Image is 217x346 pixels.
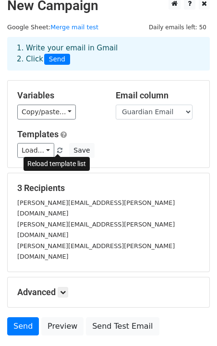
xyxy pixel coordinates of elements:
div: 1. Write your email in Gmail 2. Click [10,43,207,65]
h5: Advanced [17,287,200,298]
a: Merge mail test [50,24,98,31]
a: Send Test Email [86,317,159,335]
a: Load... [17,143,54,158]
small: [PERSON_NAME][EMAIL_ADDRESS][PERSON_NAME][DOMAIN_NAME] [17,242,175,261]
button: Save [69,143,94,158]
a: Preview [41,317,84,335]
small: [PERSON_NAME][EMAIL_ADDRESS][PERSON_NAME][DOMAIN_NAME] [17,199,175,217]
div: Reload template list [24,157,90,171]
span: Daily emails left: 50 [145,22,210,33]
a: Daily emails left: 50 [145,24,210,31]
iframe: Chat Widget [169,300,217,346]
h5: Email column [116,90,200,101]
a: Templates [17,129,59,139]
a: Send [7,317,39,335]
a: Copy/paste... [17,105,76,119]
small: Google Sheet: [7,24,98,31]
small: [PERSON_NAME][EMAIL_ADDRESS][PERSON_NAME][DOMAIN_NAME] [17,221,175,239]
h5: Variables [17,90,101,101]
h5: 3 Recipients [17,183,200,193]
span: Send [44,54,70,65]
